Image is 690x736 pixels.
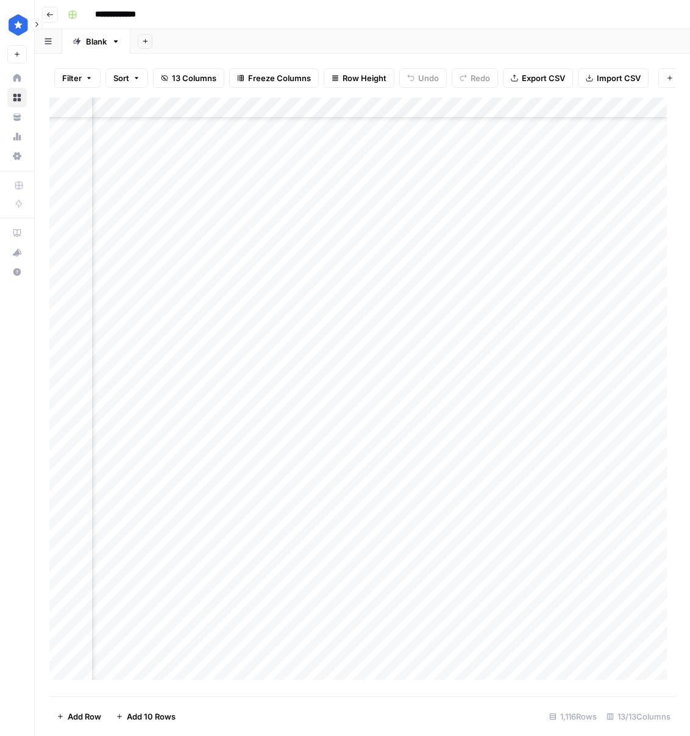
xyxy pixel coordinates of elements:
[471,72,490,84] span: Redo
[127,710,176,723] span: Add 10 Rows
[7,14,29,36] img: ConsumerAffairs Logo
[8,243,26,262] div: What's new?
[7,10,27,40] button: Workspace: ConsumerAffairs
[452,68,498,88] button: Redo
[7,127,27,146] a: Usage
[62,72,82,84] span: Filter
[343,72,386,84] span: Row Height
[7,68,27,88] a: Home
[62,29,130,54] a: Blank
[113,72,129,84] span: Sort
[7,146,27,166] a: Settings
[544,707,602,726] div: 1,116 Rows
[7,223,27,243] a: AirOps Academy
[324,68,394,88] button: Row Height
[229,68,319,88] button: Freeze Columns
[522,72,565,84] span: Export CSV
[503,68,573,88] button: Export CSV
[602,707,675,726] div: 13/13 Columns
[418,72,439,84] span: Undo
[105,68,148,88] button: Sort
[49,707,108,726] button: Add Row
[172,72,216,84] span: 13 Columns
[578,68,649,88] button: Import CSV
[86,35,107,48] div: Blank
[597,72,641,84] span: Import CSV
[7,88,27,107] a: Browse
[248,72,311,84] span: Freeze Columns
[7,262,27,282] button: Help + Support
[7,107,27,127] a: Your Data
[399,68,447,88] button: Undo
[7,243,27,262] button: What's new?
[68,710,101,723] span: Add Row
[54,68,101,88] button: Filter
[153,68,224,88] button: 13 Columns
[108,707,183,726] button: Add 10 Rows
